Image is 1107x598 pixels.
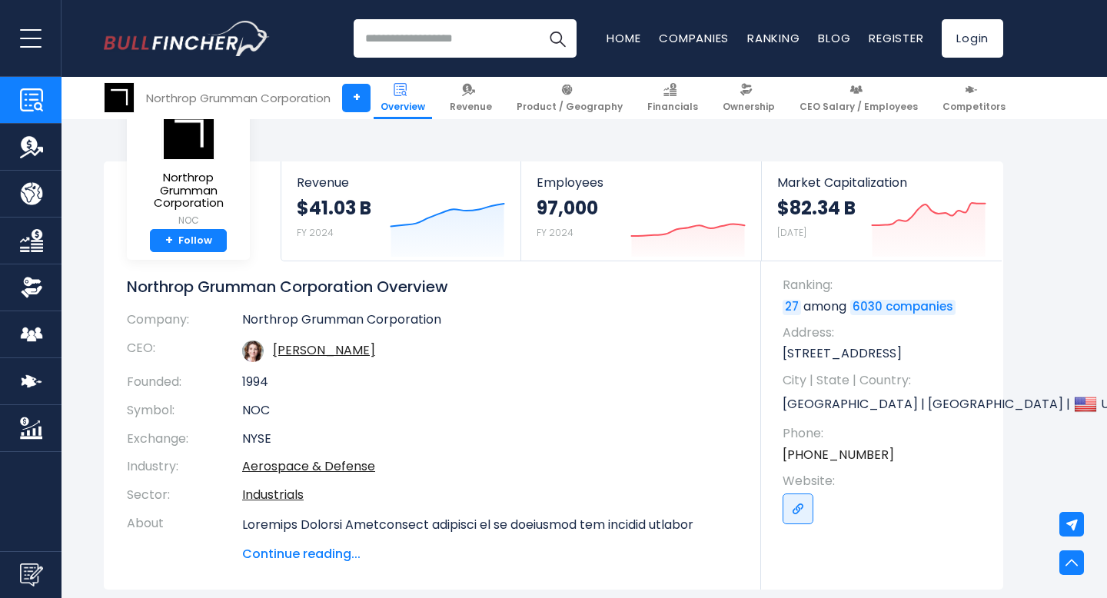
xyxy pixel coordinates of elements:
[127,453,242,481] th: Industry:
[139,171,238,210] span: Northrop Grumman Corporation
[138,108,238,229] a: Northrop Grumman Corporation NOC
[942,19,1003,58] a: Login
[165,234,173,248] strong: +
[799,101,918,113] span: CEO Salary / Employees
[783,298,988,315] p: among
[783,493,813,524] a: Go to link
[127,481,242,510] th: Sector:
[342,84,371,112] a: +
[537,196,598,220] strong: 97,000
[242,368,738,397] td: 1994
[381,101,425,113] span: Overview
[443,77,499,119] a: Revenue
[777,196,856,220] strong: $82.34 B
[127,397,242,425] th: Symbol:
[127,277,738,297] h1: Northrop Grumman Corporation Overview
[640,77,705,119] a: Financials
[374,77,432,119] a: Overview
[850,300,956,315] a: 6030 companies
[517,101,623,113] span: Product / Geography
[297,226,334,239] small: FY 2024
[281,161,520,261] a: Revenue $41.03 B FY 2024
[537,226,573,239] small: FY 2024
[793,77,925,119] a: CEO Salary / Employees
[936,77,1012,119] a: Competitors
[647,101,698,113] span: Financials
[127,425,242,453] th: Exchange:
[127,334,242,368] th: CEO:
[869,30,923,46] a: Register
[777,226,806,239] small: [DATE]
[242,341,264,362] img: kathy-j-warden.jpg
[783,345,988,362] p: [STREET_ADDRESS]
[104,21,269,56] a: Go to homepage
[161,108,215,160] img: NOC logo
[242,425,738,453] td: NYSE
[242,397,738,425] td: NOC
[242,312,738,334] td: Northrop Grumman Corporation
[783,372,988,389] span: City | State | Country:
[942,101,1006,113] span: Competitors
[659,30,729,46] a: Companies
[783,324,988,341] span: Address:
[747,30,799,46] a: Ranking
[20,276,43,299] img: Ownership
[783,277,988,294] span: Ranking:
[510,77,630,119] a: Product / Geography
[762,161,1002,261] a: Market Capitalization $82.34 B [DATE]
[127,368,242,397] th: Founded:
[297,196,371,220] strong: $41.03 B
[818,30,850,46] a: Blog
[105,83,134,112] img: NOC logo
[783,425,988,442] span: Phone:
[297,175,505,190] span: Revenue
[450,101,492,113] span: Revenue
[273,341,375,359] a: ceo
[146,89,331,107] div: Northrop Grumman Corporation
[127,312,242,334] th: Company:
[783,300,801,315] a: 27
[104,21,270,56] img: Bullfincher logo
[538,19,577,58] button: Search
[521,161,760,261] a: Employees 97,000 FY 2024
[242,545,738,563] span: Continue reading...
[777,175,986,190] span: Market Capitalization
[783,447,894,463] a: [PHONE_NUMBER]
[139,214,238,228] small: NOC
[783,473,988,490] span: Website:
[783,393,988,416] p: [GEOGRAPHIC_DATA] | [GEOGRAPHIC_DATA] | US
[607,30,640,46] a: Home
[537,175,745,190] span: Employees
[242,486,304,503] a: Industrials
[723,101,775,113] span: Ownership
[242,457,375,475] a: Aerospace & Defense
[716,77,782,119] a: Ownership
[150,229,227,253] a: +Follow
[127,510,242,563] th: About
